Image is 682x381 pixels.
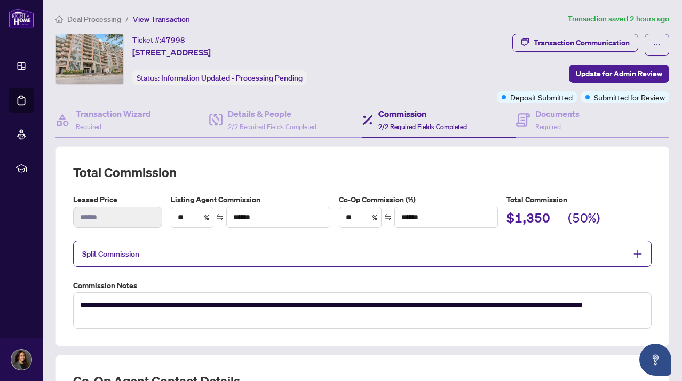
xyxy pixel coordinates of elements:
[216,213,224,221] span: swap
[506,209,550,229] h2: $1,350
[82,249,139,259] span: Split Commission
[161,35,185,45] span: 47998
[576,65,662,82] span: Update for Admin Review
[378,107,467,120] h4: Commission
[534,34,630,51] div: Transaction Communication
[73,164,652,181] h2: Total Commission
[11,350,31,370] img: Profile Icon
[56,34,123,84] img: IMG-C12325471_1.jpg
[568,13,669,25] article: Transaction saved 2 hours ago
[132,70,307,85] div: Status:
[569,65,669,83] button: Update for Admin Review
[568,209,600,229] h2: (50%)
[76,123,101,131] span: Required
[535,107,580,120] h4: Documents
[594,91,665,103] span: Submitted for Review
[132,46,211,59] span: [STREET_ADDRESS]
[161,73,303,83] span: Information Updated - Processing Pending
[55,15,63,23] span: home
[76,107,151,120] h4: Transaction Wizard
[132,34,185,46] div: Ticket #:
[67,14,121,24] span: Deal Processing
[228,123,316,131] span: 2/2 Required Fields Completed
[510,91,573,103] span: Deposit Submitted
[228,107,316,120] h4: Details & People
[512,34,638,52] button: Transaction Communication
[73,241,652,267] div: Split Commission
[133,14,190,24] span: View Transaction
[384,213,392,221] span: swap
[653,41,661,49] span: ellipsis
[9,8,34,28] img: logo
[378,123,467,131] span: 2/2 Required Fields Completed
[171,194,330,205] label: Listing Agent Commission
[73,194,162,205] label: Leased Price
[639,344,671,376] button: Open asap
[633,249,643,259] span: plus
[535,123,561,131] span: Required
[125,13,129,25] li: /
[339,194,498,205] label: Co-Op Commission (%)
[506,194,652,205] h5: Total Commission
[73,280,652,291] label: Commission Notes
